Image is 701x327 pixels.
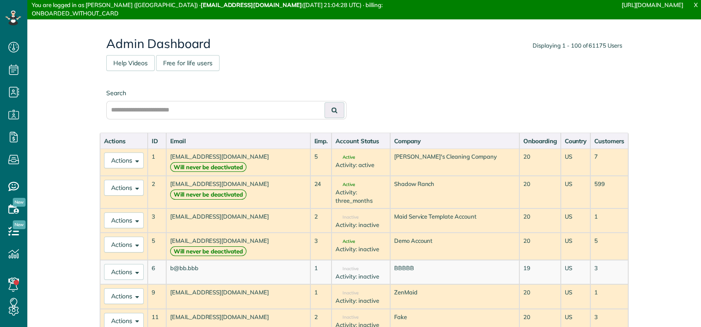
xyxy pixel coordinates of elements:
td: 20 [519,149,561,176]
span: Inactive [336,315,358,320]
td: 2 [148,176,166,208]
button: Actions [104,237,144,253]
td: 5 [310,149,332,176]
div: ID [152,137,162,145]
td: 5 [148,233,166,260]
td: 3 [310,233,332,260]
strong: Will never be deactivated [170,162,246,172]
div: Customers [594,137,624,145]
td: b@bb.bbb [166,260,310,284]
td: US [561,149,591,176]
td: [EMAIL_ADDRESS][DOMAIN_NAME] [166,233,310,260]
td: US [561,284,591,308]
td: US [561,260,591,284]
button: Actions [104,180,144,196]
td: 24 [310,176,332,208]
td: 1 [310,260,332,284]
strong: [EMAIL_ADDRESS][DOMAIN_NAME] [201,1,302,8]
td: [EMAIL_ADDRESS][DOMAIN_NAME] [166,208,310,233]
div: Displaying 1 - 100 of 61175 Users [533,41,622,50]
td: Demo Account [390,233,519,260]
td: 1 [590,284,628,308]
td: [EMAIL_ADDRESS][DOMAIN_NAME] [166,176,310,208]
div: Email [170,137,306,145]
span: Inactive [336,291,358,295]
span: Inactive [336,267,358,271]
td: 20 [519,284,561,308]
td: US [561,208,591,233]
h2: Admin Dashboard [106,37,622,51]
td: [EMAIL_ADDRESS][DOMAIN_NAME] [166,284,310,308]
td: 20 [519,233,561,260]
td: [PERSON_NAME]'s Cleaning Company [390,149,519,176]
span: Inactive [336,215,358,219]
td: 599 [590,176,628,208]
td: 2 [310,208,332,233]
div: Activity: inactive [336,221,386,229]
a: Free for life users [156,55,220,71]
span: Active [336,239,355,244]
div: Country [565,137,587,145]
span: Active [336,155,355,160]
td: Maid Service Template Account [390,208,519,233]
td: 3 [148,208,166,233]
td: 3 [590,260,628,284]
td: 19 [519,260,561,284]
strong: Will never be deactivated [170,190,246,200]
button: Actions [104,264,144,280]
td: US [561,233,591,260]
td: US [561,176,591,208]
div: Actions [104,137,144,145]
a: Help Videos [106,55,155,71]
div: Emp. [314,137,328,145]
td: 6 [148,260,166,284]
a: [URL][DOMAIN_NAME] [622,1,683,8]
div: Activity: inactive [336,297,386,305]
label: Search [106,89,347,97]
div: Activity: inactive [336,272,386,281]
div: Activity: inactive [336,245,386,253]
td: Shadow Ranch [390,176,519,208]
div: Activity: three_months [336,188,386,204]
div: Company [394,137,515,145]
span: Active [336,182,355,187]
td: 9 [148,284,166,308]
td: 20 [519,208,561,233]
div: Onboarding [523,137,557,145]
td: 1 [310,284,332,308]
td: BBBBB [390,260,519,284]
td: 1 [590,208,628,233]
td: 5 [590,233,628,260]
button: Actions [104,152,144,168]
span: New [13,198,26,207]
button: Actions [104,212,144,228]
td: 1 [148,149,166,176]
button: Actions [104,288,144,304]
div: Activity: active [336,161,386,169]
strong: Will never be deactivated [170,246,246,256]
td: [EMAIL_ADDRESS][DOMAIN_NAME] [166,149,310,176]
span: New [13,220,26,229]
td: 7 [590,149,628,176]
td: ZenMaid [390,284,519,308]
div: Account Status [336,137,386,145]
td: 20 [519,176,561,208]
